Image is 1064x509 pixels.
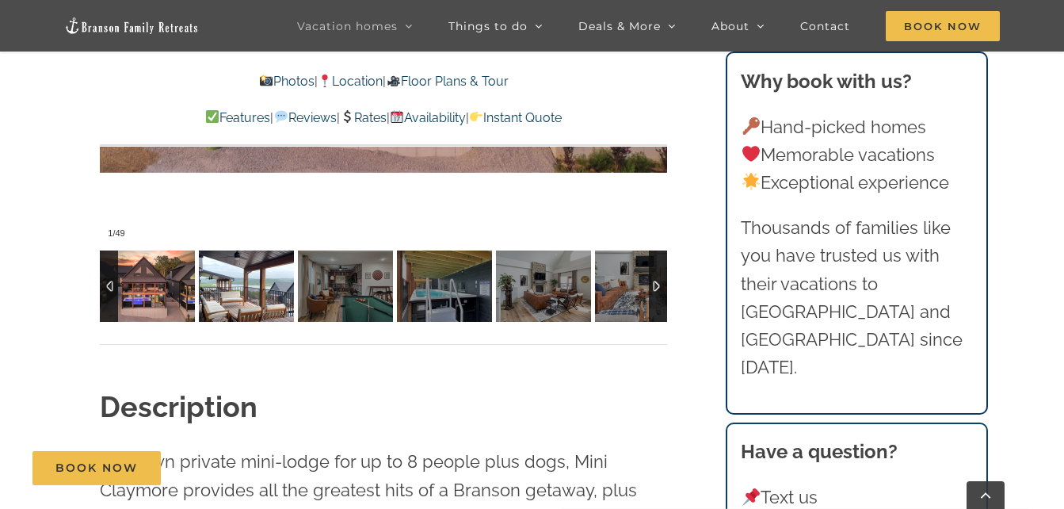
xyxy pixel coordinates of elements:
[391,110,403,123] img: 📆
[386,74,508,89] a: Floor Plans & Tour
[340,110,387,125] a: Rates
[742,173,760,190] img: 🌟
[741,113,972,197] p: Hand-picked homes Memorable vacations Exceptional experience
[273,110,336,125] a: Reviews
[742,145,760,163] img: ❤️
[32,451,161,485] a: Book Now
[100,251,195,322] img: 1_Claymore-Cottage-Rocky-Shores-summer-2023-1105-Edit-scaled.jpg-nggid041782-ngg0dyn-120x90-00f0w...
[341,110,353,123] img: 💲
[448,21,528,32] span: Things to do
[298,251,393,322] img: Claymore-Cottage-at-Table-Rock-Lake-Branson-Missouri-1414-scaled.jpg-nggid041792-ngg0dyn-120x90-0...
[800,21,850,32] span: Contact
[100,390,257,423] strong: Description
[100,108,667,128] p: | | | |
[741,214,972,381] p: Thousands of families like you have trusted us with their vacations to [GEOGRAPHIC_DATA] and [GEO...
[496,251,591,322] img: Claymore-Cottage-lake-view-pool-vacation-rental-1117-scaled.jpg-nggid041351-ngg0dyn-120x90-00f0w0...
[886,11,1000,41] span: Book Now
[741,440,898,463] strong: Have a question?
[741,67,972,96] h3: Why book with us?
[470,110,482,123] img: 👉
[297,21,398,32] span: Vacation homes
[55,461,138,475] span: Book Now
[318,75,331,87] img: 📍
[578,21,661,32] span: Deals & More
[711,21,749,32] span: About
[100,71,667,92] p: | |
[742,117,760,135] img: 🔑
[275,110,288,123] img: 💬
[397,251,492,322] img: Claymore-Cottage-lake-view-pool-vacation-rental-1152-scaled.jpg-nggid041335-ngg0dyn-120x90-00f0w0...
[595,251,690,322] img: Claymore-Cottage-lake-view-pool-vacation-rental-1118-scaled.jpg-nggid041352-ngg0dyn-120x90-00f0w0...
[206,110,219,123] img: ✅
[390,110,466,125] a: Availability
[469,110,562,125] a: Instant Quote
[260,75,273,87] img: 📸
[199,251,294,322] img: Claymore-Cottage-lake-view-pool-vacation-rental-1156-scaled.jpg-nggid041332-ngg0dyn-120x90-00f0w0...
[742,488,760,506] img: 📌
[259,74,315,89] a: Photos
[318,74,383,89] a: Location
[387,75,400,87] img: 🎥
[205,110,270,125] a: Features
[64,17,199,35] img: Branson Family Retreats Logo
